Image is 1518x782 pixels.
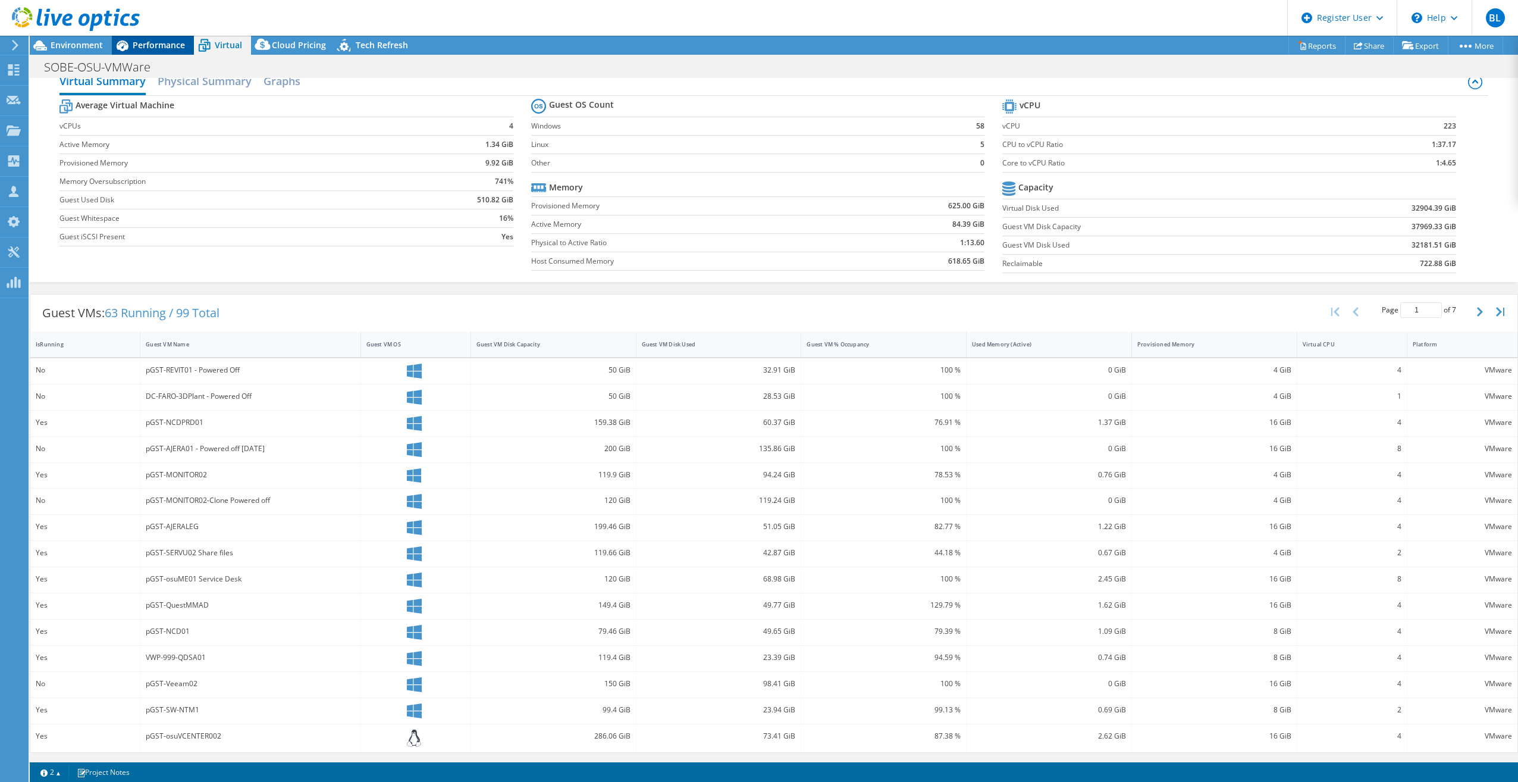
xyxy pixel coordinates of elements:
[807,520,961,533] div: 82.77 %
[1413,730,1512,743] div: VMware
[39,61,169,74] h1: SOBE-OSU-VMWare
[531,200,853,212] label: Provisioned Memory
[76,99,174,111] b: Average Virtual Machine
[1393,36,1448,55] a: Export
[807,546,961,559] div: 44.18 %
[980,139,984,151] b: 5
[948,255,984,267] b: 618.65 GiB
[1444,120,1456,132] b: 223
[1303,340,1387,348] div: Virtual CPU
[972,364,1126,377] div: 0 GiB
[36,468,134,481] div: Yes
[476,468,631,481] div: 119.9 GiB
[1002,157,1337,169] label: Core to vCPU Ratio
[807,651,961,664] div: 94.59 %
[972,677,1126,690] div: 0 GiB
[1002,139,1337,151] label: CPU to vCPU Ratio
[642,651,796,664] div: 23.39 GiB
[807,730,961,743] div: 87.38 %
[36,651,134,664] div: Yes
[807,599,961,612] div: 129.79 %
[531,218,853,230] label: Active Memory
[36,625,134,638] div: Yes
[1137,546,1291,559] div: 4 GiB
[1137,390,1291,403] div: 4 GiB
[1303,573,1401,586] div: 8
[146,703,355,717] div: pGST-SW-NTM1
[1345,36,1394,55] a: Share
[1137,468,1291,481] div: 4 GiB
[476,730,631,743] div: 286.06 GiB
[1420,258,1456,270] b: 722.88 GiB
[642,390,796,403] div: 28.53 GiB
[476,520,631,533] div: 199.46 GiB
[485,157,513,169] b: 9.92 GiB
[477,194,513,206] b: 510.82 GiB
[476,625,631,638] div: 79.46 GiB
[272,39,326,51] span: Cloud Pricing
[972,546,1126,559] div: 0.67 GiB
[1413,573,1512,586] div: VMware
[1002,239,1299,251] label: Guest VM Disk Used
[59,231,404,243] label: Guest iSCSI Present
[59,212,404,224] label: Guest Whitespace
[1303,677,1401,690] div: 4
[476,494,631,507] div: 120 GiB
[476,340,616,348] div: Guest VM Disk Capacity
[146,677,355,690] div: pGST-Veeam02
[36,494,134,507] div: No
[1137,340,1277,348] div: Provisioned Memory
[1303,625,1401,638] div: 4
[1303,703,1401,717] div: 2
[1020,99,1040,111] b: vCPU
[1002,258,1299,270] label: Reclaimable
[1413,468,1512,481] div: VMware
[1137,730,1291,743] div: 16 GiB
[476,416,631,429] div: 159.38 GiB
[1412,12,1422,23] svg: \n
[1413,599,1512,612] div: VMware
[1002,120,1337,132] label: vCPU
[807,703,961,717] div: 99.13 %
[972,494,1126,507] div: 0 GiB
[807,390,961,403] div: 100 %
[1137,651,1291,664] div: 8 GiB
[642,520,796,533] div: 51.05 GiB
[531,157,943,169] label: Other
[68,765,138,780] a: Project Notes
[1413,416,1512,429] div: VMware
[356,39,408,51] span: Tech Refresh
[36,703,134,717] div: Yes
[972,520,1126,533] div: 1.22 GiB
[1137,599,1291,612] div: 16 GiB
[1413,520,1512,533] div: VMware
[807,573,961,586] div: 100 %
[36,364,134,377] div: No
[642,677,796,690] div: 98.41 GiB
[1288,36,1345,55] a: Reports
[509,120,513,132] b: 4
[1002,202,1299,214] label: Virtual Disk Used
[972,703,1126,717] div: 0.69 GiB
[32,765,69,780] a: 2
[146,625,355,638] div: pGST-NCD01
[501,231,513,243] b: Yes
[1303,494,1401,507] div: 4
[146,730,355,743] div: pGST-osuVCENTER002
[972,573,1126,586] div: 2.45 GiB
[264,69,300,93] h2: Graphs
[146,364,355,377] div: pGST-REVIT01 - Powered Off
[495,176,513,187] b: 741%
[1413,625,1512,638] div: VMware
[642,442,796,455] div: 135.86 GiB
[476,546,631,559] div: 119.66 GiB
[1486,8,1505,27] span: BL
[36,442,134,455] div: No
[146,546,355,559] div: pGST-SERVU02 Share files
[36,416,134,429] div: Yes
[133,39,185,51] span: Performance
[1412,239,1456,251] b: 32181.51 GiB
[215,39,242,51] span: Virtual
[1413,340,1498,348] div: Platform
[807,625,961,638] div: 79.39 %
